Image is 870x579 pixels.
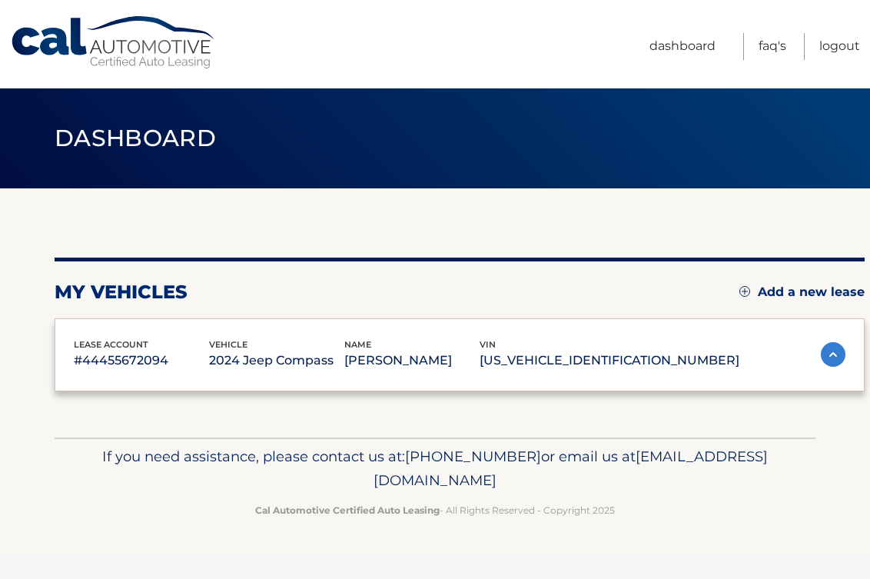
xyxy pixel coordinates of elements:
strong: Cal Automotive Certified Auto Leasing [255,504,440,516]
img: accordion-active.svg [821,342,845,367]
img: add.svg [739,286,750,297]
a: Add a new lease [739,285,865,300]
a: Cal Automotive [10,15,217,70]
p: - All Rights Reserved - Copyright 2025 [65,502,805,518]
span: lease account [74,339,148,350]
a: FAQ's [759,33,786,60]
a: Dashboard [649,33,716,60]
span: vin [480,339,496,350]
span: vehicle [209,339,247,350]
span: Dashboard [55,124,216,152]
p: If you need assistance, please contact us at: or email us at [65,444,805,494]
p: #44455672094 [74,350,209,371]
p: [PERSON_NAME] [344,350,480,371]
span: name [344,339,371,350]
p: [US_VEHICLE_IDENTIFICATION_NUMBER] [480,350,739,371]
p: 2024 Jeep Compass [209,350,344,371]
a: Logout [819,33,860,60]
span: [PHONE_NUMBER] [405,448,541,465]
h2: my vehicles [55,281,188,304]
